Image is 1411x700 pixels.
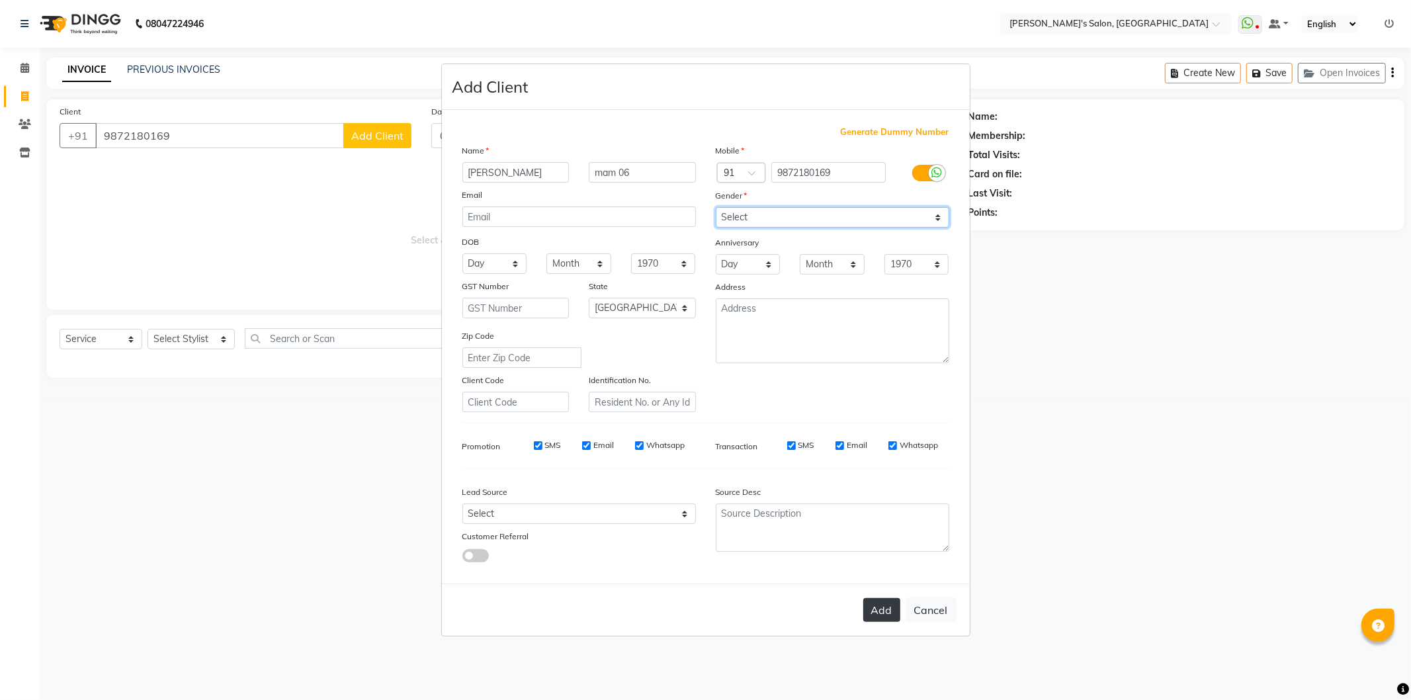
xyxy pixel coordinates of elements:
[841,126,949,139] span: Generate Dummy Number
[716,486,761,498] label: Source Desc
[462,281,509,292] label: GST Number
[589,374,651,386] label: Identification No.
[462,330,495,342] label: Zip Code
[771,162,886,183] input: Mobile
[716,145,745,157] label: Mobile
[462,189,483,201] label: Email
[716,237,759,249] label: Anniversary
[589,281,608,292] label: State
[462,162,570,183] input: First Name
[716,441,758,453] label: Transaction
[545,439,561,451] label: SMS
[716,190,748,202] label: Gender
[462,441,501,453] label: Promotion
[462,531,529,543] label: Customer Referral
[452,75,529,99] h4: Add Client
[462,298,570,318] input: GST Number
[589,162,696,183] input: Last Name
[863,598,900,622] button: Add
[462,236,480,248] label: DOB
[906,597,957,623] button: Cancel
[847,439,867,451] label: Email
[462,486,508,498] label: Lead Source
[462,206,696,227] input: Email
[593,439,614,451] label: Email
[462,347,581,368] input: Enter Zip Code
[462,145,490,157] label: Name
[462,392,570,412] input: Client Code
[798,439,814,451] label: SMS
[646,439,685,451] label: Whatsapp
[589,392,696,412] input: Resident No. or Any Id
[462,374,505,386] label: Client Code
[716,281,746,293] label: Address
[900,439,938,451] label: Whatsapp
